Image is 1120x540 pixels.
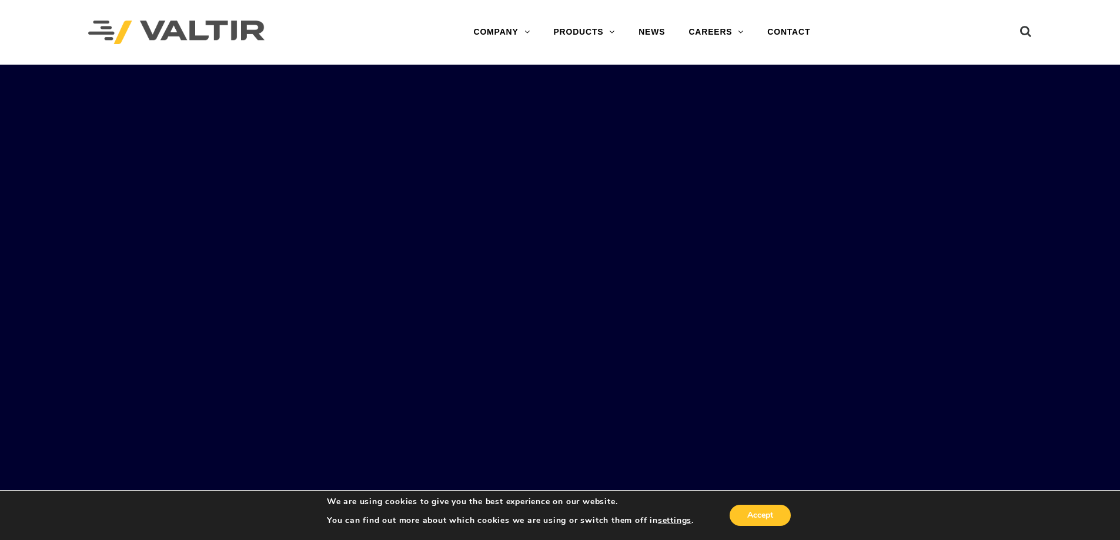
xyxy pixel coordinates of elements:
[730,505,791,526] button: Accept
[755,21,822,44] a: CONTACT
[658,515,691,526] button: settings
[627,21,677,44] a: NEWS
[541,21,627,44] a: PRODUCTS
[88,21,265,45] img: Valtir
[462,21,541,44] a: COMPANY
[327,497,694,507] p: We are using cookies to give you the best experience on our website.
[677,21,755,44] a: CAREERS
[327,515,694,526] p: You can find out more about which cookies we are using or switch them off in .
